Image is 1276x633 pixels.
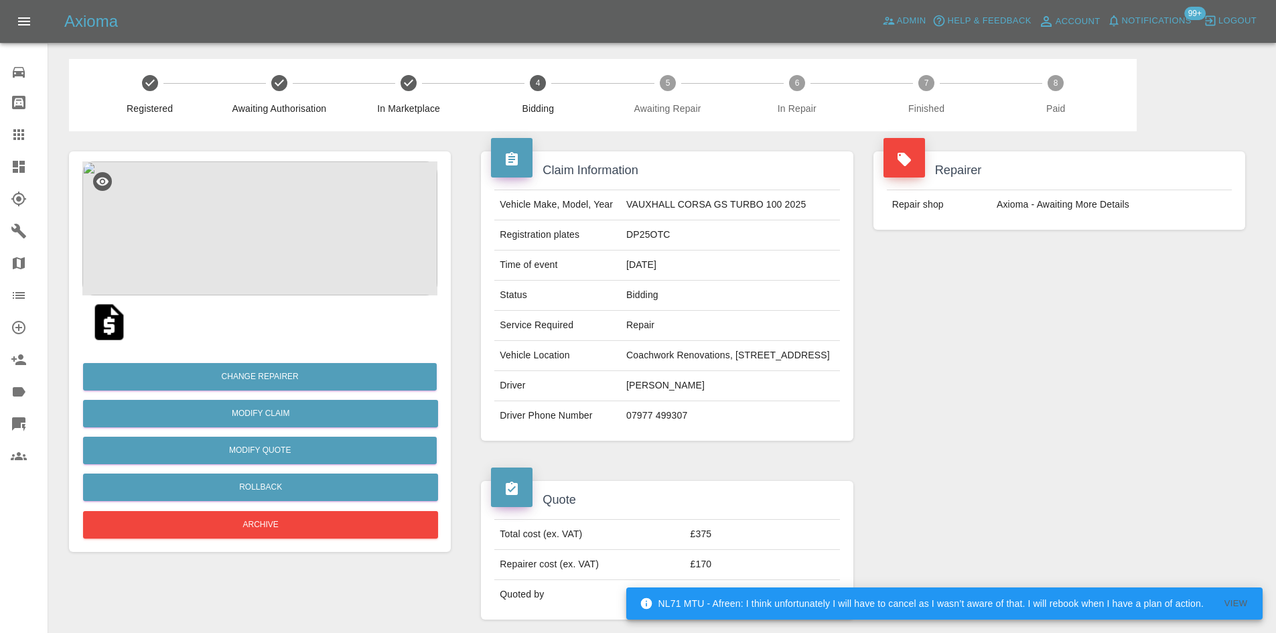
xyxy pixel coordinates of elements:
[1054,78,1058,88] text: 8
[879,11,930,31] a: Admin
[1122,13,1192,29] span: Notifications
[621,251,840,281] td: [DATE]
[1214,593,1257,614] button: View
[924,78,929,88] text: 7
[536,78,541,88] text: 4
[494,311,621,341] td: Service Required
[494,281,621,311] td: Status
[491,161,843,180] h4: Claim Information
[494,371,621,401] td: Driver
[1104,11,1195,31] button: Notifications
[494,580,685,610] td: Quoted by
[90,102,209,115] span: Registered
[883,161,1235,180] h4: Repairer
[82,161,437,295] img: f3bce51a-5c9d-4b0d-acdf-286dfd77c706
[479,102,597,115] span: Bidding
[621,281,840,311] td: Bidding
[494,520,685,550] td: Total cost (ex. VAT)
[64,11,118,32] h5: Axioma
[83,474,438,501] button: Rollback
[491,491,843,509] h4: Quote
[494,190,621,220] td: Vehicle Make, Model, Year
[685,550,840,580] td: £170
[220,102,338,115] span: Awaiting Authorisation
[665,78,670,88] text: 5
[947,13,1031,29] span: Help & Feedback
[83,437,437,464] button: Modify Quote
[897,13,926,29] span: Admin
[1218,13,1257,29] span: Logout
[737,102,856,115] span: In Repair
[621,371,840,401] td: [PERSON_NAME]
[685,520,840,550] td: £375
[929,11,1034,31] button: Help & Feedback
[685,580,840,610] td: [PERSON_NAME]
[621,341,840,371] td: Coachwork Renovations, [STREET_ADDRESS]
[1035,11,1104,32] a: Account
[640,591,1204,616] div: NL71 MTU - Afreen: I think unfortunately I will have to cancel as I wasn’t aware of that. I will ...
[608,102,727,115] span: Awaiting Repair
[1200,11,1260,31] button: Logout
[494,550,685,580] td: Repairer cost (ex. VAT)
[621,220,840,251] td: DP25OTC
[997,102,1115,115] span: Paid
[867,102,985,115] span: Finished
[1056,14,1101,29] span: Account
[621,190,840,220] td: VAUXHALL CORSA GS TURBO 100 2025
[83,363,437,391] button: Change Repairer
[794,78,799,88] text: 6
[494,251,621,281] td: Time of event
[8,5,40,38] button: Open drawer
[991,190,1232,220] td: Axioma - Awaiting More Details
[494,220,621,251] td: Registration plates
[83,400,438,427] a: Modify Claim
[1184,7,1206,20] span: 99+
[83,511,438,539] button: Archive
[349,102,468,115] span: In Marketplace
[494,341,621,371] td: Vehicle Location
[621,401,840,431] td: 07977 499307
[88,301,131,344] img: original/2eca90eb-b37d-46b3-9cd0-e8340e147566
[887,190,991,220] td: Repair shop
[621,311,840,341] td: Repair
[494,401,621,431] td: Driver Phone Number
